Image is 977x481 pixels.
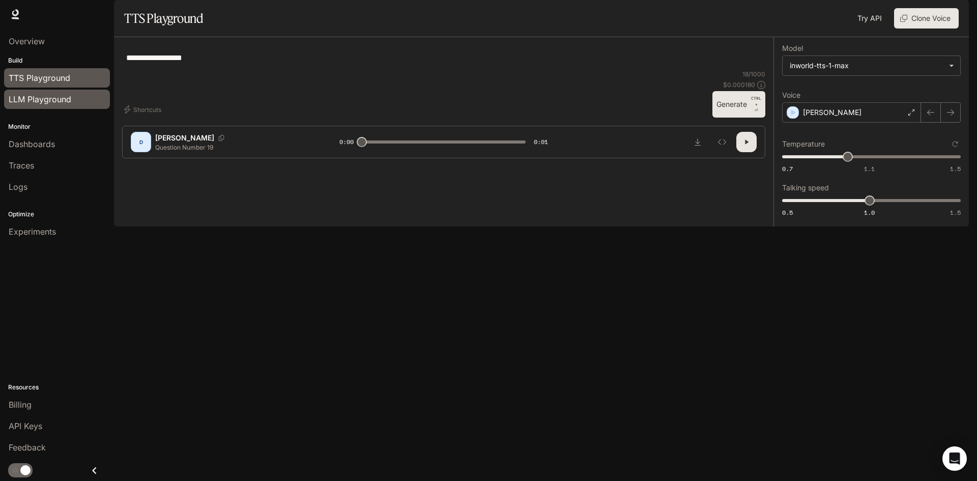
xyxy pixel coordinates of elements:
[122,101,165,118] button: Shortcuts
[864,164,875,173] span: 1.1
[782,92,800,99] p: Voice
[894,8,959,29] button: Clone Voice
[155,143,315,152] p: Question Number 19
[803,107,861,118] p: [PERSON_NAME]
[782,184,829,191] p: Talking speed
[751,95,761,114] p: ⏎
[950,138,961,150] button: Reset to default
[155,133,214,143] p: [PERSON_NAME]
[534,137,548,147] span: 0:01
[214,135,228,141] button: Copy Voice ID
[950,164,961,173] span: 1.5
[124,8,203,29] h1: TTS Playground
[687,132,708,152] button: Download audio
[853,8,886,29] a: Try API
[864,208,875,217] span: 1.0
[133,134,149,150] div: D
[790,61,944,71] div: inworld-tts-1-max
[942,446,967,471] div: Open Intercom Messenger
[339,137,354,147] span: 0:00
[712,91,765,118] button: GenerateCTRL +⏎
[742,70,765,78] p: 18 / 1000
[782,45,803,52] p: Model
[783,56,960,75] div: inworld-tts-1-max
[712,132,732,152] button: Inspect
[723,80,755,89] p: $ 0.000180
[950,208,961,217] span: 1.5
[782,208,793,217] span: 0.5
[782,164,793,173] span: 0.7
[751,95,761,107] p: CTRL +
[782,140,825,148] p: Temperature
